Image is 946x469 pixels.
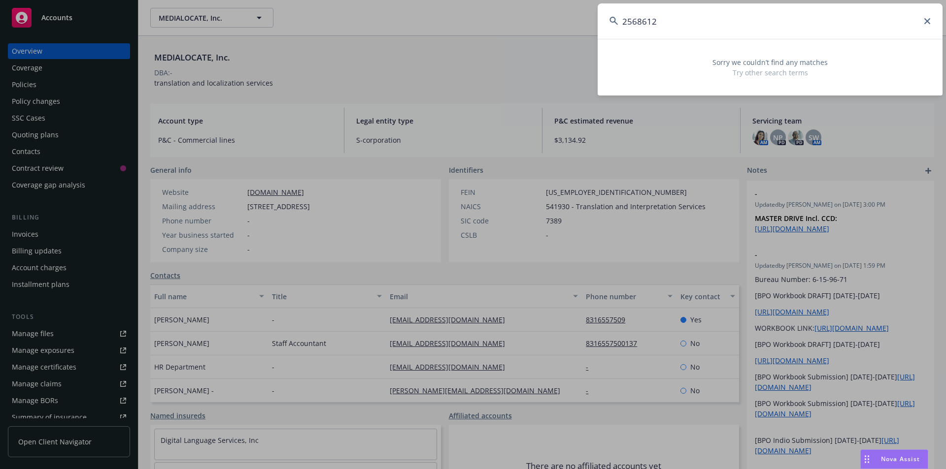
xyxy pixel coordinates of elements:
[609,57,931,67] span: Sorry we couldn’t find any matches
[881,455,920,463] span: Nova Assist
[861,450,873,469] div: Drag to move
[860,449,928,469] button: Nova Assist
[609,67,931,78] span: Try other search terms
[598,3,943,39] input: Search...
